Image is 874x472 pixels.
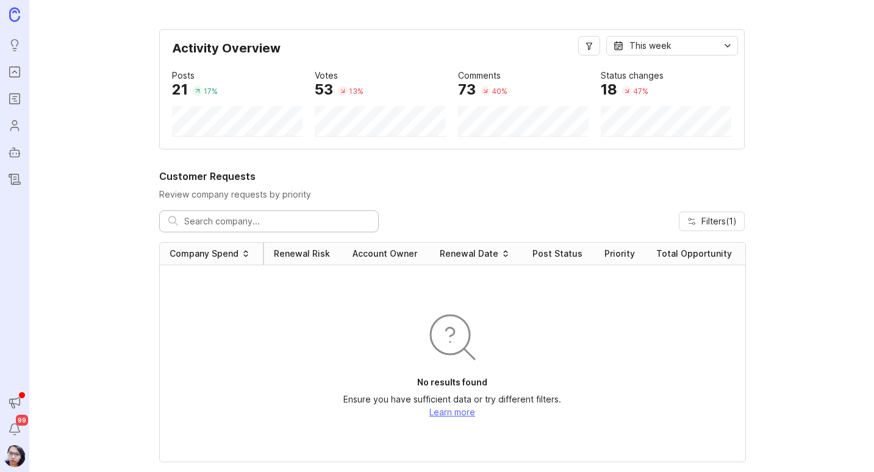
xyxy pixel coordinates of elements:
[4,392,26,413] button: Announcements
[4,115,26,137] a: Users
[4,88,26,110] a: Roadmaps
[492,86,507,96] div: 40 %
[604,248,635,260] div: Priority
[159,169,745,184] h2: Customer Requests
[159,188,745,201] p: Review company requests by priority
[4,445,26,467] img: Pamela Cervantes
[4,34,26,56] a: Ideas
[172,82,188,97] div: 21
[458,82,476,97] div: 73
[417,376,487,388] p: No results found
[16,415,28,426] span: 99
[274,248,330,260] div: Renewal Risk
[633,86,648,96] div: 47 %
[170,248,238,260] div: Company Spend
[9,7,20,21] img: Canny Home
[726,216,737,226] span: ( 1 )
[429,407,475,417] a: Learn more
[204,86,218,96] div: 17 %
[315,82,333,97] div: 53
[701,215,737,227] span: Filters
[532,248,582,260] div: Post Status
[601,82,617,97] div: 18
[629,39,672,52] div: This week
[4,141,26,163] a: Autopilot
[343,393,561,406] p: Ensure you have sufficient data or try different filters.
[656,248,732,260] div: Total Opportunity
[440,248,498,260] div: Renewal Date
[423,308,482,367] img: svg+xml;base64,PHN2ZyB3aWR0aD0iOTYiIGhlaWdodD0iOTYiIGZpbGw9Im5vbmUiIHhtbG5zPSJodHRwOi8vd3d3LnczLm...
[349,86,364,96] div: 13 %
[458,69,501,82] div: Comments
[184,215,370,228] input: Search company...
[4,418,26,440] button: Notifications
[718,41,737,51] svg: toggle icon
[4,168,26,190] a: Changelog
[679,212,745,231] button: Filters(1)
[601,69,664,82] div: Status changes
[4,61,26,83] a: Portal
[172,42,732,64] div: Activity Overview
[353,248,417,260] div: Account Owner
[172,69,195,82] div: Posts
[315,69,338,82] div: Votes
